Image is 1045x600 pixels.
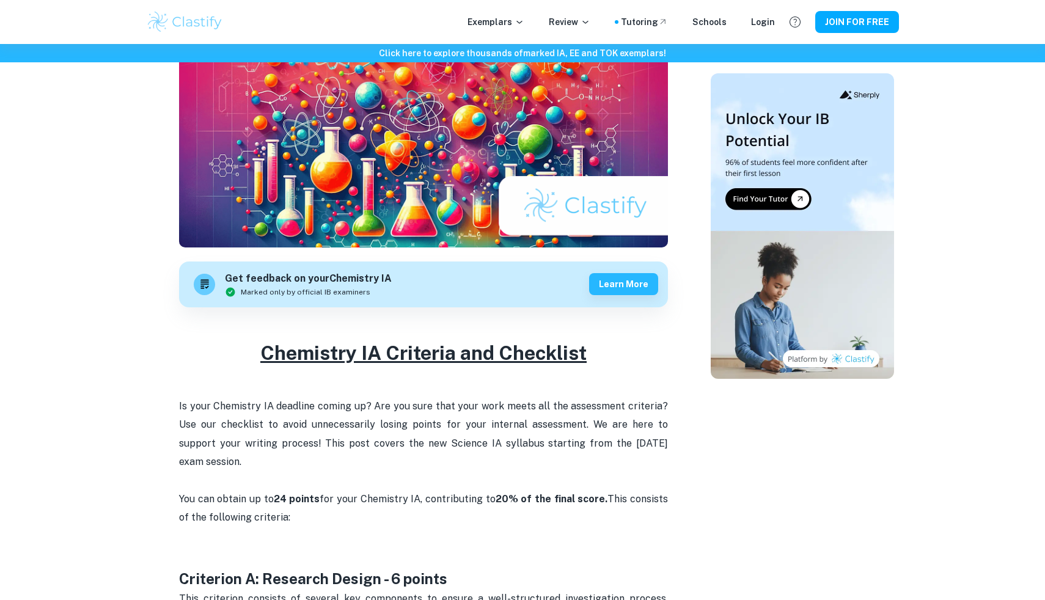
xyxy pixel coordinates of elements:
[274,493,320,505] strong: 24 points
[785,12,805,32] button: Help and Feedback
[179,570,447,587] strong: Criterion A: Research Design - 6 points
[179,3,668,247] img: Chemistry IA Criteria and Checklist [2025 updated] cover image
[692,15,727,29] a: Schools
[241,287,370,298] span: Marked only by official IB examiners
[2,46,1043,60] h6: Click here to explore thousands of marked IA, EE and TOK exemplars !
[225,271,392,287] h6: Get feedback on your Chemistry IA
[179,400,670,467] span: Is your Chemistry IA deadline coming up? Are you sure that your work meets all the assessment cri...
[589,273,658,295] button: Learn more
[146,10,224,34] img: Clastify logo
[549,15,590,29] p: Review
[468,15,524,29] p: Exemplars
[815,11,899,33] button: JOIN FOR FREE
[260,342,587,364] u: Chemistry IA Criteria and Checklist
[179,262,668,307] a: Get feedback on yourChemistry IAMarked only by official IB examinersLearn more
[496,493,608,505] strong: 20% of the final score.
[179,397,668,546] p: You can obtain up to for your Chemistry IA, contributing to This consists of the following criteria:
[621,15,668,29] a: Tutoring
[711,73,894,379] img: Thumbnail
[751,15,775,29] a: Login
